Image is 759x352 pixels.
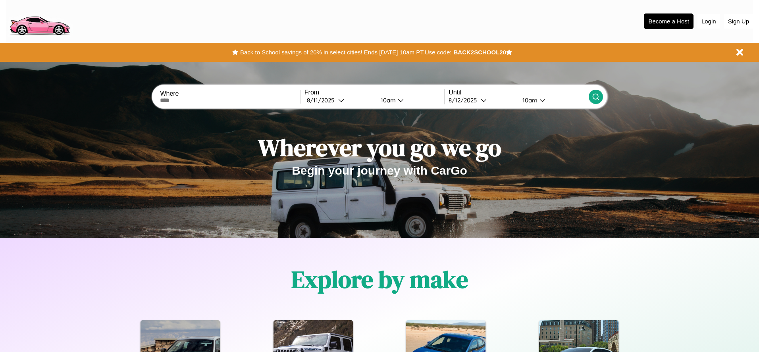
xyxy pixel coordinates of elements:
button: Become a Host [644,13,694,29]
div: 10am [518,96,539,104]
h1: Explore by make [291,263,468,296]
button: 10am [374,96,444,104]
button: 10am [516,96,588,104]
button: Sign Up [724,14,753,29]
div: 8 / 12 / 2025 [449,96,481,104]
div: 8 / 11 / 2025 [307,96,338,104]
label: Where [160,90,300,97]
label: From [304,89,444,96]
button: Back to School savings of 20% in select cities! Ends [DATE] 10am PT.Use code: [238,47,453,58]
b: BACK2SCHOOL20 [453,49,506,56]
label: Until [449,89,588,96]
div: 10am [377,96,398,104]
img: logo [6,4,73,37]
button: 8/11/2025 [304,96,374,104]
button: Login [697,14,720,29]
